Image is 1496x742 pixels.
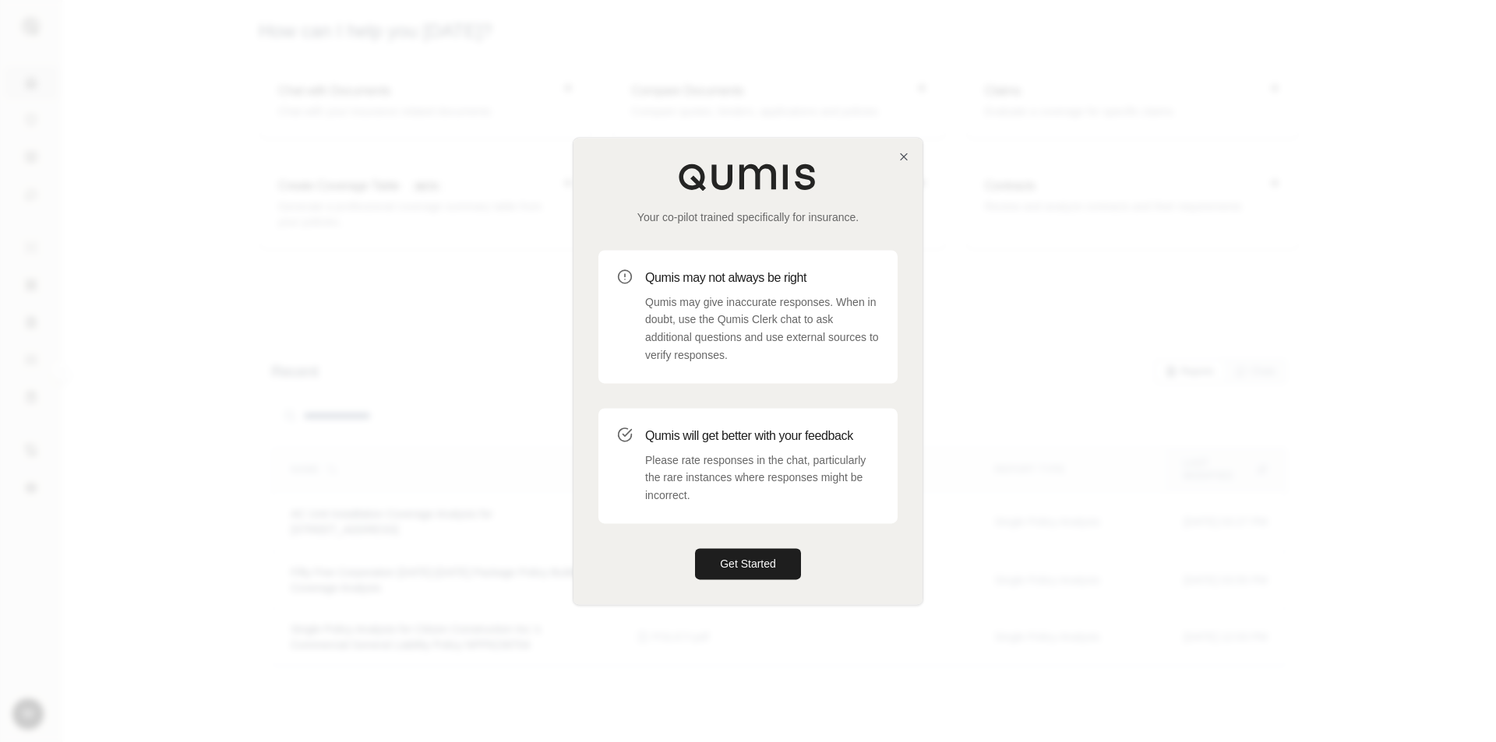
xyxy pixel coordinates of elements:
[598,209,898,225] p: Your co-pilot trained specifically for insurance.
[645,294,879,364] p: Qumis may give inaccurate responses. When in doubt, use the Qumis Clerk chat to ask additional qu...
[645,452,879,505] p: Please rate responses in the chat, particularly the rare instances where responses might be incor...
[645,269,879,287] h3: Qumis may not always be right
[695,548,801,579] button: Get Started
[645,427,879,445] h3: Qumis will get better with your feedback
[678,163,818,191] img: Qumis Logo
